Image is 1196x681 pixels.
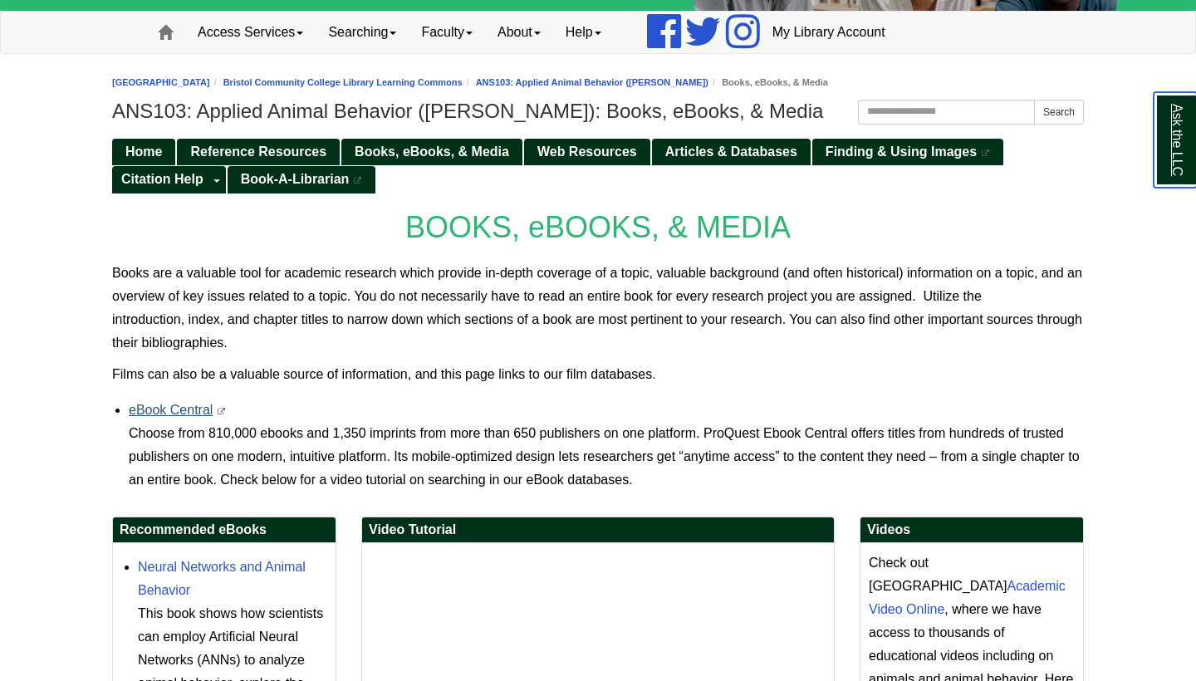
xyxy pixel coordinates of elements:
[524,139,650,166] a: Web Resources
[217,408,227,415] i: This link opens in a new window
[129,403,213,417] a: eBook Central
[223,77,463,87] a: Bristol Community College Library Learning Commons
[353,177,363,184] i: This link opens in a new window
[405,210,791,244] span: BOOKS, eBOOKS, & MEDIA
[113,517,336,543] h2: Recommended eBooks
[341,139,522,166] a: Books, eBooks, & Media
[112,166,208,194] a: Citation Help
[665,145,797,159] span: Articles & Databases
[112,77,210,87] a: [GEOGRAPHIC_DATA]
[476,77,708,87] a: ANS103: Applied Animal Behavior ([PERSON_NAME])
[708,75,828,91] li: Books, eBooks, & Media
[177,139,340,166] a: Reference Resources
[112,137,1084,194] div: Guide Pages
[760,12,898,53] a: My Library Account
[112,363,1084,386] p: Films can also be a valuable source of information, and this page links to our film databases.
[362,517,834,543] h2: Video Tutorial
[112,75,1084,91] nav: breadcrumb
[125,145,162,159] span: Home
[355,145,509,159] span: Books, eBooks, & Media
[1034,100,1084,125] button: Search
[241,172,350,186] span: Book-A-Librarian
[409,12,485,53] a: Faculty
[316,12,409,53] a: Searching
[981,149,991,157] i: This link opens in a new window
[553,12,614,53] a: Help
[185,12,316,53] a: Access Services
[112,139,175,166] a: Home
[112,262,1084,355] p: Books are a valuable tool for academic research which provide in-depth coverage of a topic, valua...
[112,100,1084,123] h1: ANS103: Applied Animal Behavior ([PERSON_NAME]): Books, eBooks, & Media
[537,145,637,159] span: Web Resources
[129,422,1084,492] div: Choose from 810,000 ebooks and 1,350 imprints from more than 650 publishers on one platform. ProQ...
[485,12,553,53] a: About
[228,166,376,194] a: Book-A-Librarian
[190,145,326,159] span: Reference Resources
[812,139,1003,166] a: Finding & Using Images
[652,139,811,166] a: Articles & Databases
[121,172,203,186] span: Citation Help
[826,145,977,159] span: Finding & Using Images
[860,517,1083,543] h2: Videos
[138,560,306,597] a: Neural Networks and Animal Behavior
